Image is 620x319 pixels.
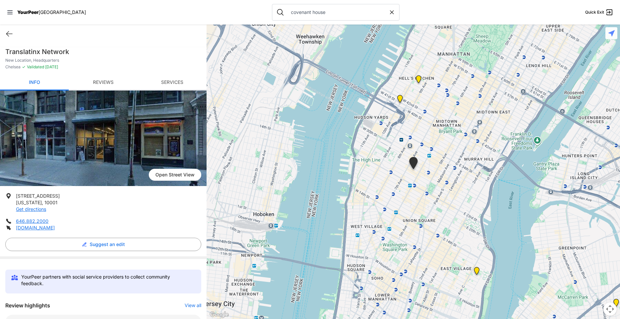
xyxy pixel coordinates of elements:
button: Suggest an edit [5,238,201,251]
span: Open Street View [149,169,201,181]
a: Reviews [69,75,137,91]
span: , [42,200,43,205]
p: YourPeer partners with social service providers to collect community feedback. [21,274,188,287]
span: Quick Exit [585,10,604,15]
span: Validated [27,64,44,69]
a: Open this area in Google Maps (opens a new window) [208,310,230,319]
span: Suggest an edit [90,241,125,248]
div: New Location, Headquarters [408,157,419,172]
span: ✓ [22,64,26,70]
button: View all [185,302,201,309]
span: [GEOGRAPHIC_DATA] [39,9,86,15]
span: Chelsea [5,64,21,70]
p: New Location, Headquarters [5,58,201,63]
a: Services [138,75,207,91]
input: Search [287,9,389,16]
span: [STREET_ADDRESS] [16,193,60,199]
h1: Translatinx Network [5,47,201,56]
a: [DOMAIN_NAME] [16,225,55,230]
span: 10001 [44,200,57,205]
span: [DATE] [44,64,58,69]
a: 646.882.2000 [16,218,48,224]
span: [US_STATE] [16,200,42,205]
div: New York [396,95,404,105]
img: Google [208,310,230,319]
div: Manhattan [414,75,423,86]
a: Get directions [16,206,46,212]
h3: Review highlights [5,301,50,309]
div: Cylar House Community Health Ctr. [473,267,481,278]
a: YourPeer[GEOGRAPHIC_DATA] [17,10,86,14]
span: YourPeer [17,9,39,15]
a: Quick Exit [585,8,613,16]
button: Map camera controls [603,302,617,316]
